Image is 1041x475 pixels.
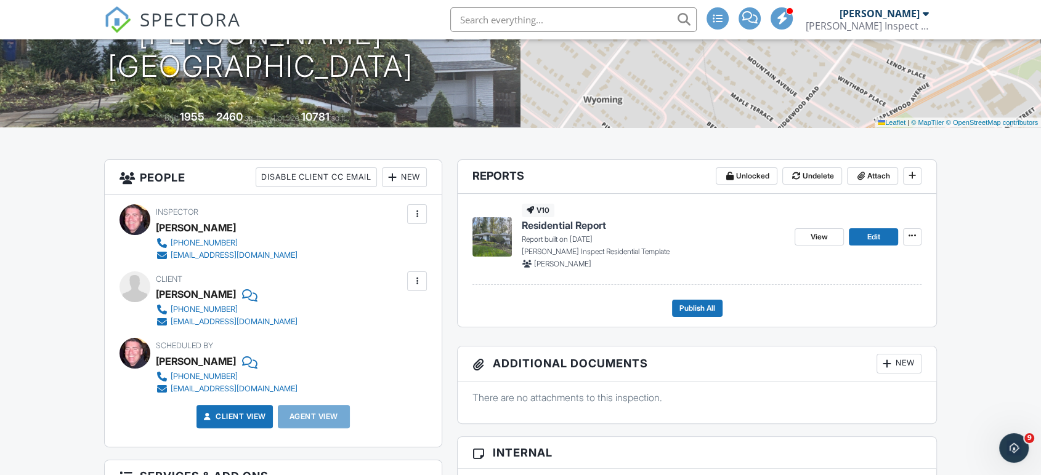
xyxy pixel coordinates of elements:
[164,113,178,122] span: Built
[273,113,299,122] span: Lot Size
[946,119,1038,126] a: © OpenStreetMap contributors
[156,352,236,370] div: [PERSON_NAME]
[331,113,347,122] span: sq.ft.
[878,119,905,126] a: Leaflet
[104,17,241,42] a: SPECTORA
[105,160,442,195] h3: People
[156,341,213,350] span: Scheduled By
[156,316,298,328] a: [EMAIL_ADDRESS][DOMAIN_NAME]
[911,119,944,126] a: © MapTiler
[156,237,298,249] a: [PHONE_NUMBER]
[156,285,236,303] div: [PERSON_NAME]
[156,274,182,284] span: Client
[171,372,238,381] div: [PHONE_NUMBER]
[104,6,131,33] img: The Best Home Inspection Software - Spectora
[1024,433,1034,443] span: 9
[450,7,697,32] input: Search everything...
[156,370,298,383] a: [PHONE_NUMBER]
[171,238,238,248] div: [PHONE_NUMBER]
[156,218,236,237] div: [PERSON_NAME]
[201,410,266,423] a: Client View
[171,317,298,327] div: [EMAIL_ADDRESS][DOMAIN_NAME]
[472,391,922,404] p: There are no attachments to this inspection.
[171,250,298,260] div: [EMAIL_ADDRESS][DOMAIN_NAME]
[171,305,238,314] div: [PHONE_NUMBER]
[140,6,241,32] span: SPECTORA
[156,249,298,261] a: [EMAIL_ADDRESS][DOMAIN_NAME]
[171,384,298,394] div: [EMAIL_ADDRESS][DOMAIN_NAME]
[156,383,298,395] a: [EMAIL_ADDRESS][DOMAIN_NAME]
[840,7,920,20] div: [PERSON_NAME]
[877,354,922,373] div: New
[301,110,330,123] div: 10781
[999,433,1029,463] iframe: Intercom live chat
[180,110,205,123] div: 1955
[907,119,909,126] span: |
[216,110,243,123] div: 2460
[245,113,262,122] span: sq. ft.
[458,437,936,469] h3: Internal
[458,346,936,381] h3: Additional Documents
[156,303,298,316] a: [PHONE_NUMBER]
[256,167,377,187] div: Disable Client CC Email
[806,20,929,32] div: Ken Inspect llc
[156,207,198,217] span: Inspector
[382,167,427,187] div: New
